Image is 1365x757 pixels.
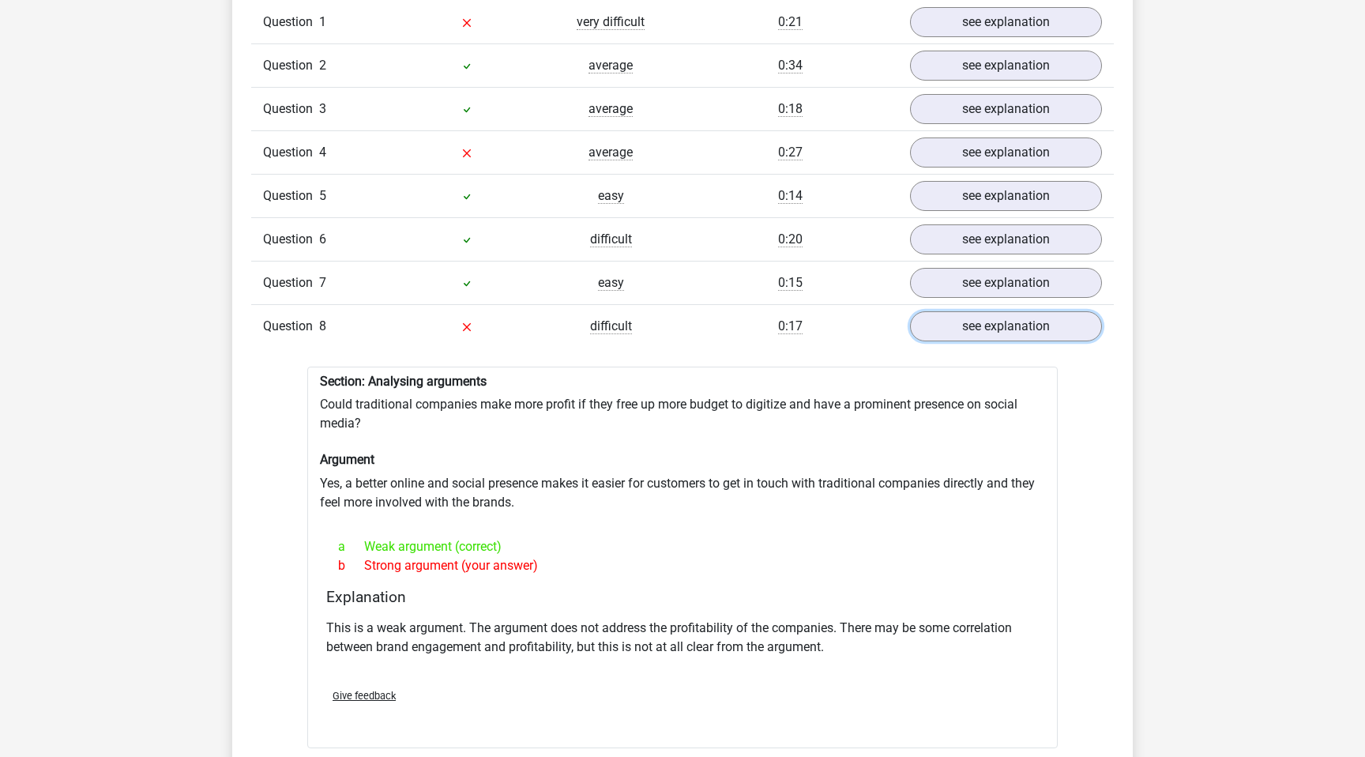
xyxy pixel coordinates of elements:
[778,145,803,160] span: 0:27
[338,537,364,556] span: a
[588,58,633,73] span: average
[910,137,1102,168] a: see explanation
[263,230,319,249] span: Question
[319,318,326,333] span: 8
[910,224,1102,254] a: see explanation
[263,317,319,336] span: Question
[778,58,803,73] span: 0:34
[910,311,1102,341] a: see explanation
[326,588,1039,606] h4: Explanation
[598,188,624,204] span: easy
[263,143,319,162] span: Question
[326,556,1039,575] div: Strong argument (your answer)
[263,13,319,32] span: Question
[263,273,319,292] span: Question
[319,145,326,160] span: 4
[778,188,803,204] span: 0:14
[588,101,633,117] span: average
[307,367,1058,748] div: Could traditional companies make more profit if they free up more budget to digitize and have a p...
[590,232,632,247] span: difficult
[910,94,1102,124] a: see explanation
[263,186,319,205] span: Question
[778,101,803,117] span: 0:18
[588,145,633,160] span: average
[333,690,396,702] span: Give feedback
[319,188,326,203] span: 5
[338,556,364,575] span: b
[910,51,1102,81] a: see explanation
[778,275,803,291] span: 0:15
[778,232,803,247] span: 0:20
[319,232,326,247] span: 6
[326,619,1039,657] p: This is a weak argument. The argument does not address the profitability of the companies. There ...
[598,275,624,291] span: easy
[320,374,1045,389] h6: Section: Analysing arguments
[263,56,319,75] span: Question
[778,318,803,334] span: 0:17
[319,14,326,29] span: 1
[577,14,645,30] span: very difficult
[319,275,326,290] span: 7
[319,58,326,73] span: 2
[320,452,1045,467] h6: Argument
[778,14,803,30] span: 0:21
[910,7,1102,37] a: see explanation
[319,101,326,116] span: 3
[263,100,319,119] span: Question
[590,318,632,334] span: difficult
[910,181,1102,211] a: see explanation
[326,537,1039,556] div: Weak argument (correct)
[910,268,1102,298] a: see explanation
